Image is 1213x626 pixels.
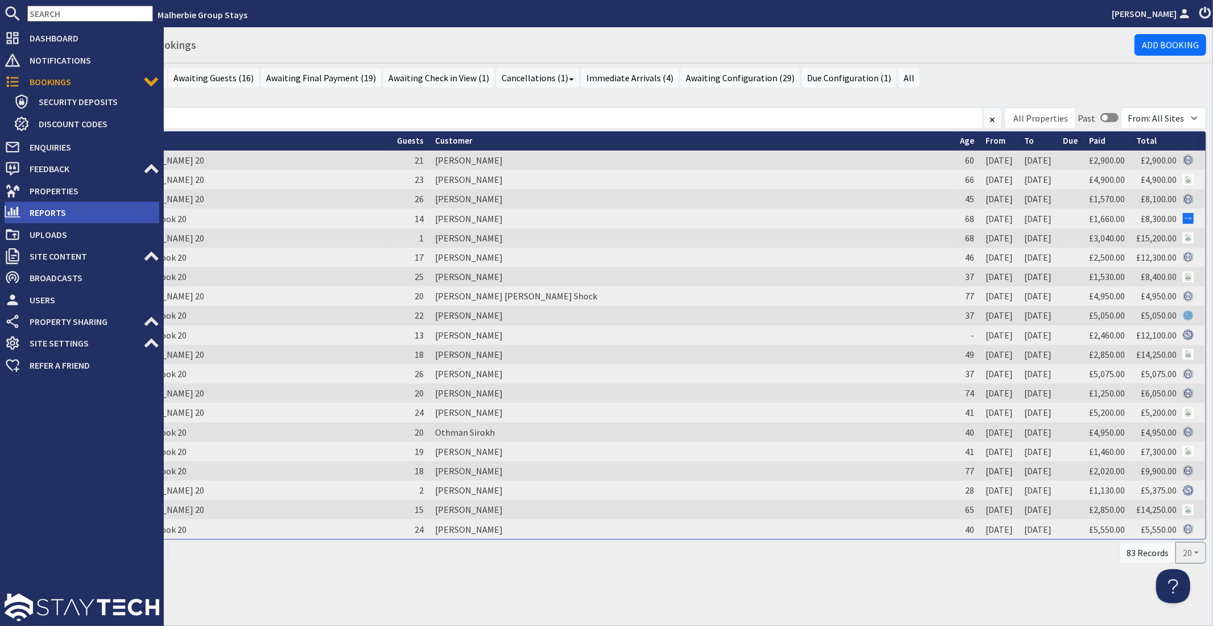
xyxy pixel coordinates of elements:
[980,519,1019,539] td: [DATE]
[430,208,954,228] td: [PERSON_NAME]
[20,356,159,374] span: Refer a Friend
[168,68,259,87] a: Awaiting Guests (16)
[158,9,247,20] a: Malherbie Group Stays
[954,189,980,208] td: 45
[1089,135,1106,146] a: Paid
[5,226,159,244] a: Uploads
[1089,465,1125,477] a: £2,020.00
[1089,174,1125,185] a: £4,900.00
[954,228,980,248] td: 68
[1019,228,1057,248] td: [DATE]
[430,228,954,248] td: [PERSON_NAME]
[1141,290,1177,302] a: £4,950.00
[430,423,954,442] td: Othman Sirokh
[1183,504,1194,515] img: Referer: Malherbie Group Stays
[1141,524,1177,535] a: £5,550.00
[954,267,980,286] td: 37
[415,504,424,515] span: 15
[980,423,1019,442] td: [DATE]
[1141,387,1177,399] a: £6,050.00
[980,461,1019,481] td: [DATE]
[5,203,159,222] a: Reports
[1183,155,1194,165] img: Referer: Sleeps 12
[899,68,920,87] a: All
[1141,465,1177,477] a: £9,900.00
[5,334,159,352] a: Site Settings
[415,155,424,166] span: 21
[1183,194,1194,205] img: Referer: Sleeps 12
[1024,135,1034,146] a: To
[954,442,980,461] td: 41
[430,170,954,189] td: [PERSON_NAME]
[5,51,159,69] a: Notifications
[954,364,980,383] td: 37
[420,232,424,244] span: 1
[1089,504,1125,515] a: £2,850.00
[5,312,159,331] a: Property Sharing
[126,232,204,244] a: [PERSON_NAME] 20
[1183,232,1194,243] img: Referer: Malherbie Group Stays
[14,115,159,133] a: Discount Codes
[126,387,204,399] a: [PERSON_NAME] 20
[581,68,678,87] a: Immediate Arrivals (4)
[954,151,980,170] td: 60
[1019,519,1057,539] td: [DATE]
[1089,427,1125,438] a: £4,950.00
[1089,290,1125,302] a: £4,950.00
[1019,481,1057,500] td: [DATE]
[954,461,980,481] td: 77
[1089,368,1125,379] a: £5,075.00
[1089,271,1125,282] a: £1,530.00
[415,368,424,379] span: 26
[5,138,159,156] a: Enquiries
[1119,542,1176,564] div: 83 Records
[1135,34,1206,56] a: Add Booking
[5,269,159,287] a: Broadcasts
[1183,310,1194,321] img: Referer: BookingStays
[20,291,159,309] span: Users
[1183,446,1194,457] img: Referer: Malherbie Group Stays
[5,73,159,91] a: Bookings
[1141,446,1177,457] a: £7,300.00
[980,189,1019,208] td: [DATE]
[430,267,954,286] td: [PERSON_NAME]
[436,135,473,146] a: Customer
[383,68,494,87] a: Awaiting Check in View (1)
[430,364,954,383] td: [PERSON_NAME]
[986,135,1005,146] a: From
[954,248,980,267] td: 46
[415,329,424,341] span: 13
[1183,407,1194,418] img: Referer: Malherbie Group Stays
[681,68,800,87] a: Awaiting Configuration (29)
[261,68,381,87] a: Awaiting Final Payment (19)
[1089,329,1125,341] a: £2,460.00
[1004,107,1076,129] div: Combobox
[20,269,159,287] span: Broadcasts
[430,248,954,267] td: [PERSON_NAME]
[1183,388,1194,399] img: Referer: Sleeps 12
[126,349,204,360] a: [PERSON_NAME] 20
[415,193,424,205] span: 26
[27,6,153,22] input: SEARCH
[14,93,159,111] a: Security Deposits
[126,290,204,302] a: [PERSON_NAME] 20
[1141,174,1177,185] a: £4,900.00
[1019,383,1057,403] td: [DATE]
[1183,272,1194,282] img: Referer: Malherbie Group Stays
[1089,387,1125,399] a: £1,250.00
[430,286,954,306] td: [PERSON_NAME] [PERSON_NAME] Shock
[415,387,424,399] span: 20
[1183,213,1194,224] img: Referer: Google
[1089,407,1125,418] a: £5,200.00
[430,189,954,208] td: [PERSON_NAME]
[980,267,1019,286] td: [DATE]
[1183,465,1194,476] img: Referer: Sleeps 12
[954,286,980,306] td: 77
[1089,349,1125,360] a: £2,850.00
[126,407,204,418] a: [PERSON_NAME] 20
[954,325,980,345] td: -
[1019,403,1057,422] td: [DATE]
[980,364,1019,383] td: [DATE]
[430,151,954,170] td: [PERSON_NAME]
[1183,427,1194,437] img: Referer: Sleeps 12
